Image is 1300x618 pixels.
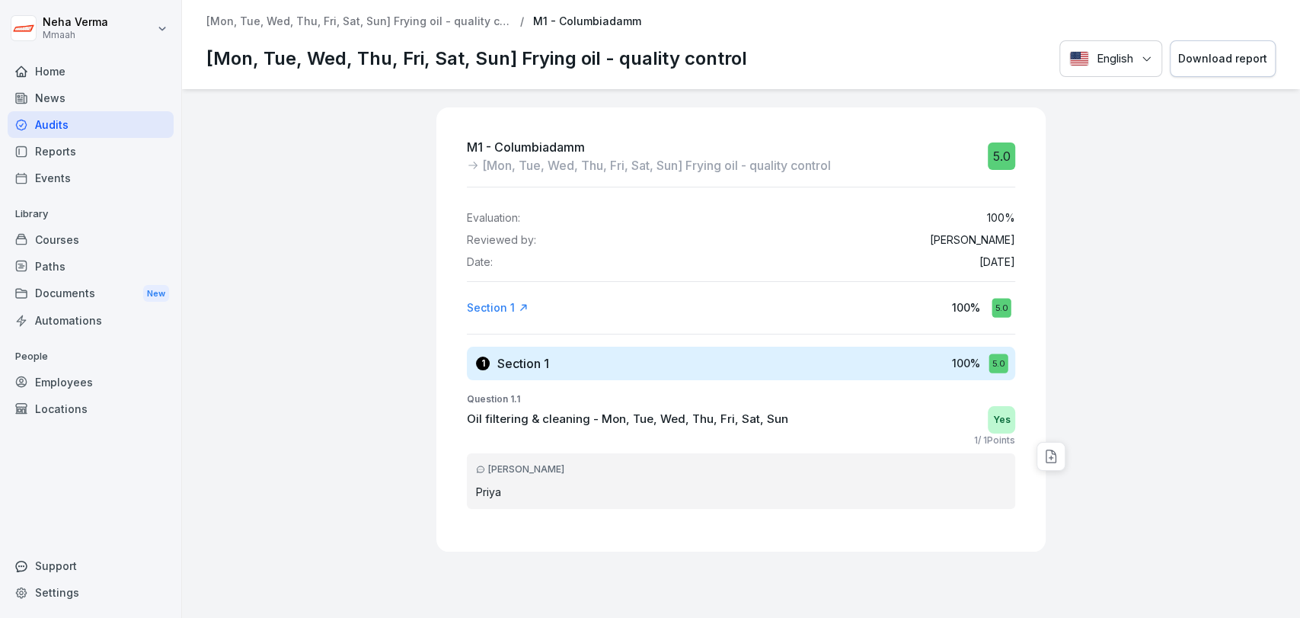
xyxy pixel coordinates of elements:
font: Events [35,171,71,184]
font: Employees [35,376,93,389]
font: Points [987,434,1015,446]
font: English [1097,51,1133,66]
font: Question 1.1 [467,393,520,405]
a: Section 1 [467,300,529,315]
font: M1 - Columbiadamm [533,14,641,27]
font: [Mon, Tue, Wed, Thu, Fri, Sat, Sun] Frying oil - quality control [482,158,831,173]
font: Locations [35,402,88,415]
font: M1 - Columbiadamm [467,139,585,155]
a: Automations [8,307,174,334]
a: Locations [8,395,174,422]
font: Home [35,65,65,78]
a: Courses [8,226,174,253]
font: 100 [952,357,970,370]
font: 1 [481,357,485,369]
a: Reports [8,138,174,165]
font: [DATE] [979,255,1015,268]
font: [Mon, Tue, Wed, Thu, Fri, Sat, Sun] Frying oil - quality control [206,14,531,27]
font: Neha [43,15,72,28]
font: / [978,434,981,446]
a: Paths [8,253,174,280]
font: Oil filtering & cleaning - Mon, Tue, Wed, Thu, Fri, Sat, Sun [467,411,788,426]
a: Home [8,58,174,85]
font: News [35,91,65,104]
font: Section 1 [497,356,549,371]
font: 1 [974,434,978,446]
font: % [970,301,980,314]
font: 5.0 [995,303,1008,313]
font: Section 1 [467,301,515,314]
a: Events [8,165,174,191]
font: Documents [35,287,95,299]
button: Download report [1170,40,1276,78]
font: Mmaah [43,29,75,40]
font: New [147,288,165,299]
font: Reports [35,145,76,158]
font: Audits [35,118,69,131]
button: Language [1059,40,1162,78]
font: Support [35,559,77,572]
font: % [970,357,980,370]
font: Priya [476,485,501,498]
font: Evaluation: [467,211,520,224]
a: Settings [8,579,174,606]
a: Employees [8,369,174,395]
font: Date: [467,255,493,268]
a: Audits [8,111,174,138]
font: 100 [952,301,970,314]
font: Download report [1178,52,1267,65]
a: [Mon, Tue, Wed, Thu, Fri, Sat, Sun] Frying oil - quality control [206,15,511,28]
font: Yes [993,414,1011,425]
font: Courses [35,233,79,246]
font: [PERSON_NAME] [930,233,1015,246]
font: People [15,350,48,362]
font: Library [15,207,48,219]
font: 1 [983,434,987,446]
font: Settings [35,586,79,599]
font: Verma [75,15,108,28]
font: [Mon, Tue, Wed, Thu, Fri, Sat, Sun] Frying oil - quality control [206,47,747,69]
font: [PERSON_NAME] [488,463,564,475]
a: DocumentsNew [8,280,174,308]
font: Reviewed by: [467,233,536,246]
font: 100 [987,211,1005,224]
a: News [8,85,174,111]
font: Automations [35,314,102,327]
font: % [1005,211,1015,224]
img: English [1069,51,1089,66]
font: 5.0 [993,149,1011,164]
font: 5.0 [992,358,1005,369]
font: / [520,14,524,27]
font: Paths [35,260,65,273]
